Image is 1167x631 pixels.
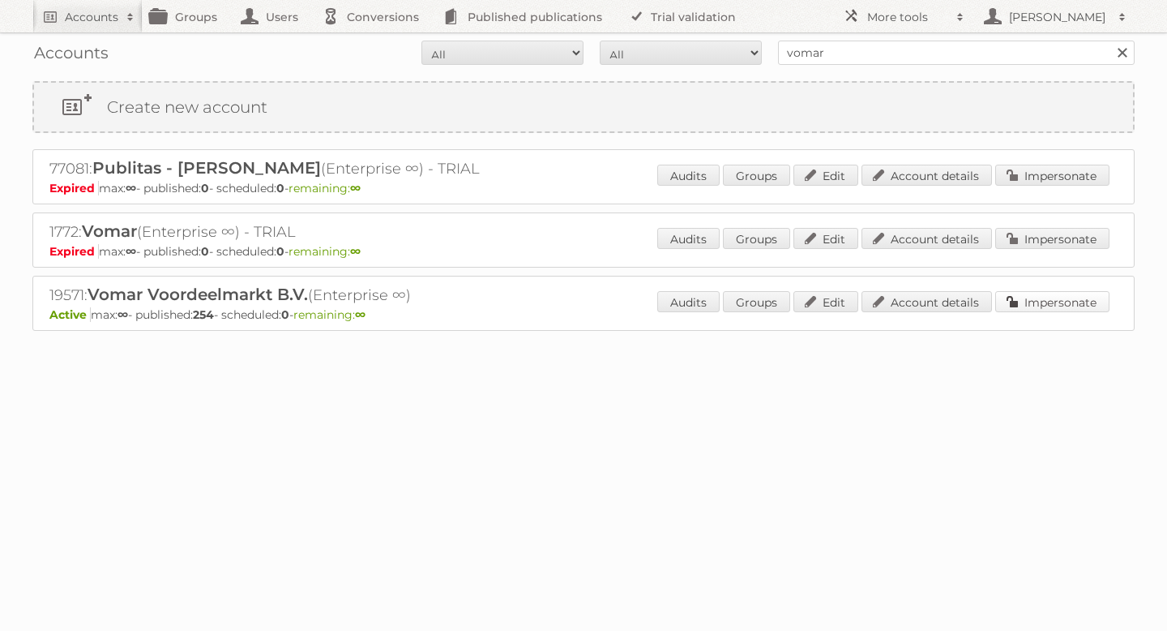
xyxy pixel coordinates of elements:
a: Groups [723,291,790,312]
p: max: - published: - scheduled: - [49,244,1118,259]
a: Impersonate [995,165,1109,186]
strong: 254 [193,307,214,322]
a: Edit [793,228,858,249]
p: max: - published: - scheduled: - [49,181,1118,195]
p: max: - published: - scheduled: - [49,307,1118,322]
h2: 19571: (Enterprise ∞) [49,285,617,306]
span: Publitas - [PERSON_NAME] [92,158,321,178]
a: Account details [861,291,992,312]
strong: 0 [201,244,209,259]
strong: ∞ [126,244,136,259]
a: Groups [723,165,790,186]
h2: [PERSON_NAME] [1005,9,1110,25]
a: Groups [723,228,790,249]
strong: ∞ [350,244,361,259]
h2: 77081: (Enterprise ∞) - TRIAL [49,158,617,179]
a: Account details [861,228,992,249]
strong: 0 [201,181,209,195]
strong: ∞ [350,181,361,195]
strong: 0 [281,307,289,322]
span: Vomar [82,221,137,241]
span: Expired [49,244,99,259]
h2: 1772: (Enterprise ∞) - TRIAL [49,221,617,243]
a: Edit [793,165,858,186]
a: Audits [657,165,720,186]
span: remaining: [289,181,361,195]
strong: ∞ [355,307,365,322]
a: Impersonate [995,291,1109,312]
a: Edit [793,291,858,312]
a: Audits [657,291,720,312]
strong: ∞ [126,181,136,195]
span: Active [49,307,91,322]
h2: More tools [867,9,948,25]
span: remaining: [293,307,365,322]
strong: ∞ [118,307,128,322]
a: Create new account [34,83,1133,131]
h2: Accounts [65,9,118,25]
span: Expired [49,181,99,195]
span: remaining: [289,244,361,259]
a: Audits [657,228,720,249]
strong: 0 [276,244,284,259]
a: Account details [861,165,992,186]
strong: 0 [276,181,284,195]
a: Impersonate [995,228,1109,249]
span: Vomar Voordeelmarkt B.V. [88,285,308,304]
